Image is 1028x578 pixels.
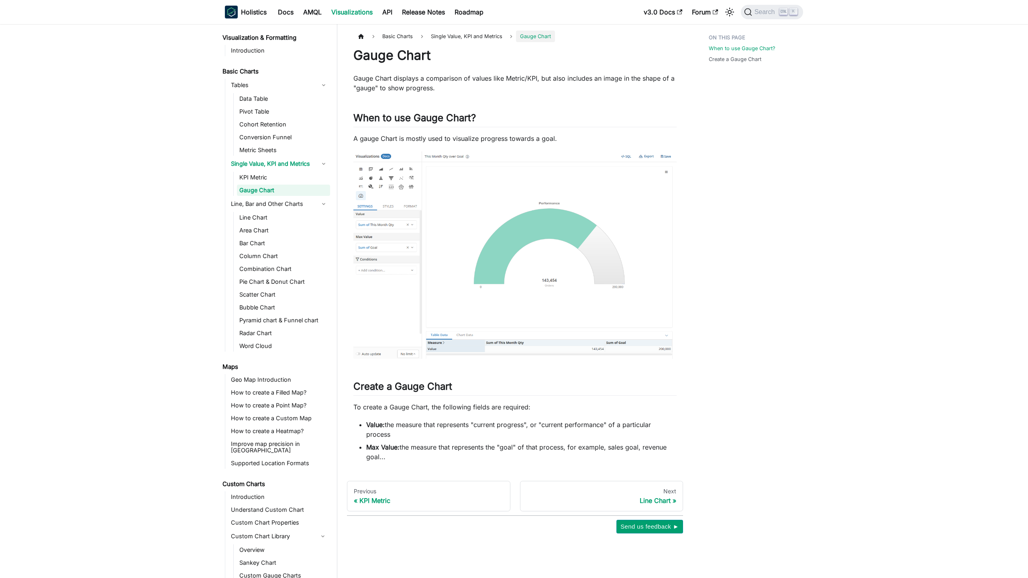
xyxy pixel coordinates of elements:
a: Roadmap [450,6,488,18]
a: Pie Chart & Donut Chart [237,276,330,287]
a: How to create a Point Map? [228,400,330,411]
a: KPI Metric [237,172,330,183]
li: the measure that represents "current progress", or "current performance" of a particular process [366,420,677,439]
div: KPI Metric [354,497,504,505]
h1: Gauge Chart [353,47,677,63]
a: Bar Chart [237,238,330,249]
a: Introduction [228,45,330,56]
nav: Docs pages [347,481,683,511]
button: Collapse sidebar category 'Custom Chart Library' [316,530,330,543]
a: Overview [237,544,330,556]
a: Scatter Chart [237,289,330,300]
a: Pyramid chart & Funnel chart [237,315,330,326]
a: v3.0 Docs [639,6,687,18]
a: Column Chart [237,250,330,262]
a: Area Chart [237,225,330,236]
a: Visualizations [326,6,377,18]
span: Gauge Chart [516,31,555,42]
button: Search (Ctrl+K) [741,5,803,19]
p: A gauge Chart is mostly used to visualize progress towards a goal. [353,134,677,143]
a: Line Chart [237,212,330,223]
a: Release Notes [397,6,450,18]
a: Basic Charts [220,66,330,77]
div: Previous [354,488,504,495]
strong: Max Value: [366,443,400,451]
a: Custom Chart Properties [228,517,330,528]
a: Supported Location Formats [228,458,330,469]
a: Docs [273,6,298,18]
span: Single Value, KPI and Metrics [427,31,506,42]
b: Holistics [241,7,267,17]
a: Sankey Chart [237,557,330,568]
a: Maps [220,361,330,372]
button: Send us feedback ► [616,520,683,533]
h2: When to use Gauge Chart? [353,112,677,127]
span: Search [752,8,780,16]
a: How to create a Filled Map? [228,387,330,398]
a: Geo Map Introduction [228,374,330,385]
h2: Create a Gauge Chart [353,381,677,396]
a: Create a Gauge Chart [709,55,761,63]
strong: Value: [366,421,385,429]
a: Bubble Chart [237,302,330,313]
a: Visualization & Formatting [220,32,330,43]
nav: Breadcrumbs [353,31,677,42]
a: Cohort Retention [237,119,330,130]
a: Conversion Funnel [237,132,330,143]
a: Single Value, KPI and Metrics [228,157,330,170]
a: Data Table [237,93,330,104]
a: NextLine Chart [520,481,683,511]
p: Gauge Chart displays a comparison of values like Metric/KPI, but also includes an image in the sh... [353,73,677,93]
a: Gauge Chart [237,185,330,196]
a: Improve map precision in [GEOGRAPHIC_DATA] [228,438,330,456]
kbd: K [789,8,798,15]
a: Custom Chart Library [228,530,316,543]
a: Tables [228,79,330,92]
div: Next [527,488,677,495]
div: Line Chart [527,497,677,505]
a: Combination Chart [237,263,330,275]
a: PreviousKPI Metric [347,481,510,511]
a: Home page [353,31,369,42]
a: Line, Bar and Other Charts [228,197,330,210]
p: To create a Gauge Chart, the following fields are required: [353,402,677,412]
a: HolisticsHolistics [225,6,267,18]
button: Switch between dark and light mode (currently light mode) [723,6,736,18]
span: Basic Charts [378,31,417,42]
a: How to create a Heatmap? [228,425,330,437]
a: Custom Charts [220,478,330,490]
a: How to create a Custom Map [228,413,330,424]
a: Pivot Table [237,106,330,117]
a: AMQL [298,6,326,18]
a: Word Cloud [237,340,330,352]
a: Metric Sheets [237,144,330,156]
a: When to use Gauge Chart? [709,45,775,52]
a: Introduction [228,491,330,503]
a: Radar Chart [237,328,330,339]
nav: Docs sidebar [217,24,337,578]
a: Understand Custom Chart [228,504,330,515]
span: Send us feedback ► [620,521,679,532]
a: Forum [687,6,723,18]
li: the measure that represents the "goal" of that process, for example, sales goal, revenue goal... [366,442,677,462]
a: API [377,6,397,18]
img: Holistics [225,6,238,18]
